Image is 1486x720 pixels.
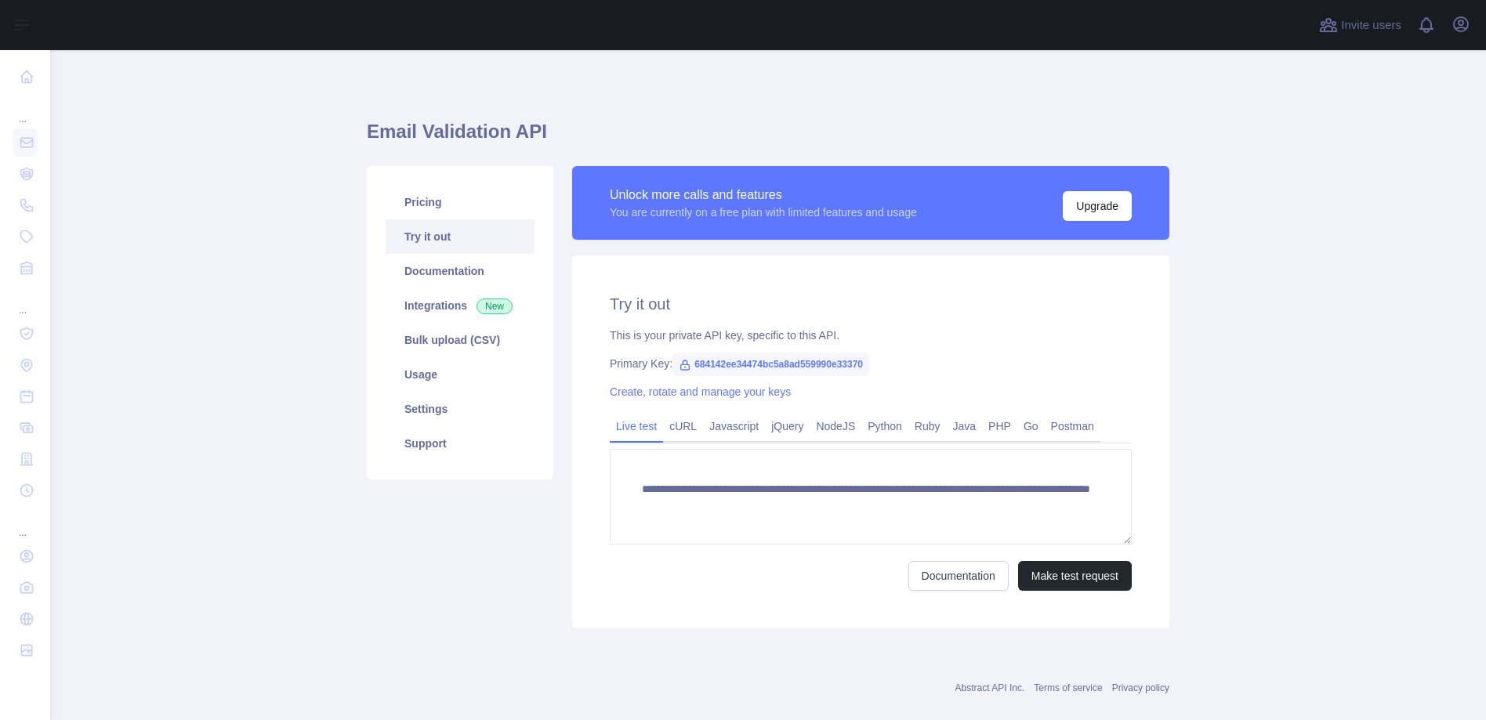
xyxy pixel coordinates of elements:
[1017,414,1045,439] a: Go
[1063,191,1132,221] button: Upgrade
[908,561,1009,591] a: Documentation
[1112,682,1169,693] a: Privacy policy
[672,353,869,376] span: 684142ee34474bc5a8ad559990e33370
[908,414,947,439] a: Ruby
[861,414,908,439] a: Python
[386,323,535,357] a: Bulk upload (CSV)
[386,357,535,392] a: Usage
[610,186,917,204] div: Unlock more calls and features
[610,293,1132,315] h2: Try it out
[386,392,535,426] a: Settings
[1316,13,1404,38] button: Invite users
[703,414,765,439] a: Javascript
[663,414,703,439] a: cURL
[947,414,983,439] a: Java
[955,682,1025,693] a: Abstract API Inc.
[1045,414,1100,439] a: Postman
[610,204,917,220] div: You are currently on a free plan with limited features and usage
[386,426,535,461] a: Support
[386,219,535,254] a: Try it out
[386,254,535,288] a: Documentation
[610,356,1132,371] div: Primary Key:
[13,508,38,539] div: ...
[1018,561,1132,591] button: Make test request
[386,288,535,323] a: Integrations New
[13,94,38,125] div: ...
[810,414,861,439] a: NodeJS
[367,119,1169,157] h1: Email Validation API
[1034,682,1102,693] a: Terms of service
[477,298,513,314] span: New
[765,414,810,439] a: jQuery
[610,414,663,439] a: Live test
[982,414,1017,439] a: PHP
[1341,16,1401,34] span: Invite users
[610,327,1132,343] div: This is your private API key, specific to this API.
[610,385,791,398] a: Create, rotate and manage your keys
[386,185,535,219] a: Pricing
[13,285,38,317] div: ...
